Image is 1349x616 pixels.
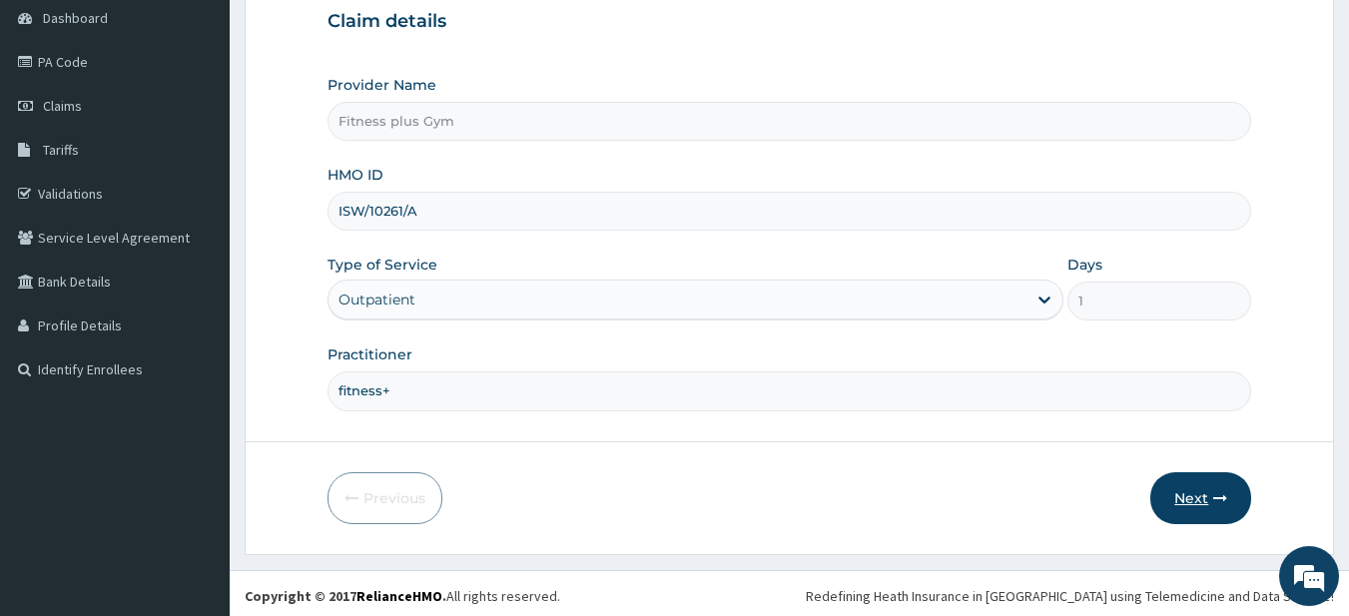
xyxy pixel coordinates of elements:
[104,112,336,138] div: Chat with us now
[328,75,436,95] label: Provider Name
[328,344,412,364] label: Practitioner
[328,11,1252,33] h3: Claim details
[1067,255,1102,275] label: Days
[356,587,442,605] a: RelianceHMO
[43,97,82,115] span: Claims
[328,165,383,185] label: HMO ID
[328,10,375,58] div: Minimize live chat window
[806,586,1334,606] div: Redefining Heath Insurance in [GEOGRAPHIC_DATA] using Telemedicine and Data Science!
[328,371,1252,410] input: Enter Name
[43,9,108,27] span: Dashboard
[116,182,276,383] span: We're online!
[10,406,380,476] textarea: Type your message and hit 'Enter'
[328,472,442,524] button: Previous
[1150,472,1251,524] button: Next
[328,255,437,275] label: Type of Service
[37,100,81,150] img: d_794563401_company_1708531726252_794563401
[328,192,1252,231] input: Enter HMO ID
[245,587,446,605] strong: Copyright © 2017 .
[43,141,79,159] span: Tariffs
